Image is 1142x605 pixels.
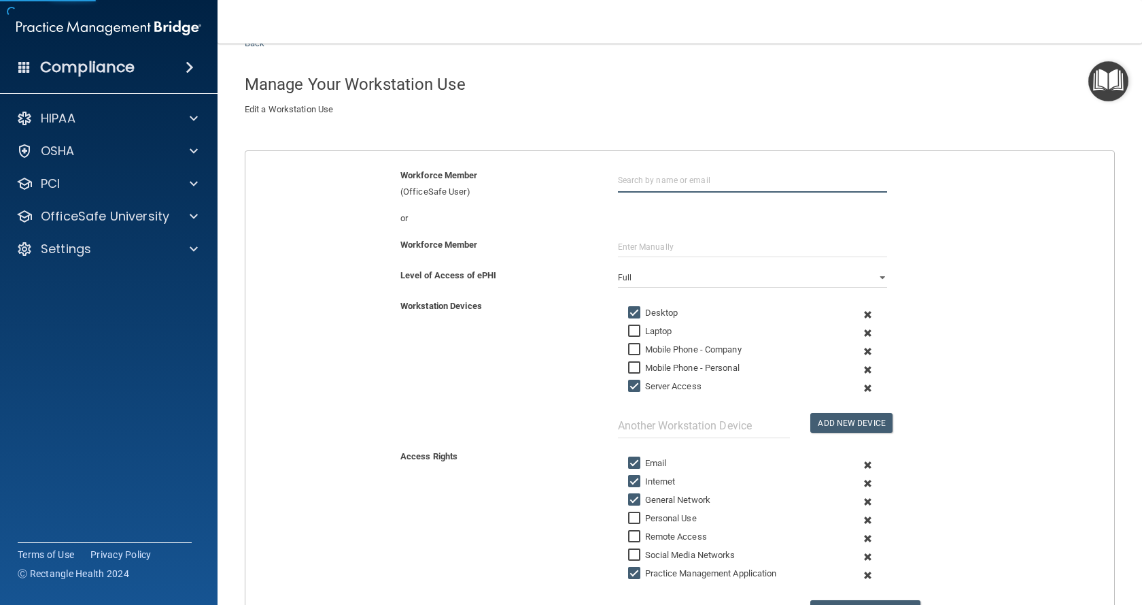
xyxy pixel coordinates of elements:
[618,237,887,257] input: Enter Manually
[628,476,644,487] input: Internet
[40,58,135,77] h4: Compliance
[16,241,198,257] a: Settings
[400,170,478,180] b: Workforce Member
[628,474,676,490] label: Internet
[41,176,60,192] p: PCI
[41,208,169,225] p: OfficeSafe University
[628,547,736,563] label: Social Media Networks
[628,360,740,376] label: Mobile Phone - Personal
[245,104,333,114] span: Edit a Workstation Use
[400,270,496,280] b: Level of Access of ePHI
[16,208,198,225] a: OfficeSafe University
[628,458,644,469] input: Email
[618,413,791,438] input: Another Workstation Device
[628,342,742,358] label: Mobile Phone - Company
[628,378,702,395] label: Server Access
[628,455,667,472] label: Email
[16,110,198,127] a: HIPAA
[628,492,711,508] label: General Network
[628,532,644,542] input: Remote Access
[628,568,644,579] input: Practice Management Application
[41,241,91,257] p: Settings
[390,167,608,200] div: (OfficeSafe User)
[628,363,644,374] input: Mobile Phone - Personal
[18,567,129,581] span: Ⓒ Rectangle Health 2024
[628,510,697,527] label: Personal Use
[400,301,482,311] b: Workstation Devices
[628,323,672,340] label: Laptop
[628,305,678,321] label: Desktop
[400,240,478,250] b: Workforce Member
[628,326,644,337] input: Laptop
[810,413,892,433] button: Add New Device
[41,110,75,127] p: HIPAA
[18,548,74,561] a: Terms of Use
[245,22,264,48] a: Back
[90,548,152,561] a: Privacy Policy
[628,550,644,561] input: Social Media Networks
[628,566,777,582] label: Practice Management Application
[245,76,1115,93] h4: Manage Your Workstation Use
[16,176,198,192] a: PCI
[618,167,887,193] input: Search by name or email
[628,529,707,545] label: Remote Access
[628,308,644,318] input: Desktop
[390,210,608,227] div: or
[628,381,644,392] input: Server Access
[41,143,75,159] p: OSHA
[400,451,457,461] b: Access Rights
[16,143,198,159] a: OSHA
[16,14,201,42] img: PMB logo
[628,495,644,506] input: General Network
[628,513,644,524] input: Personal Use
[628,344,644,355] input: Mobile Phone - Company
[1088,61,1128,101] button: Open Resource Center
